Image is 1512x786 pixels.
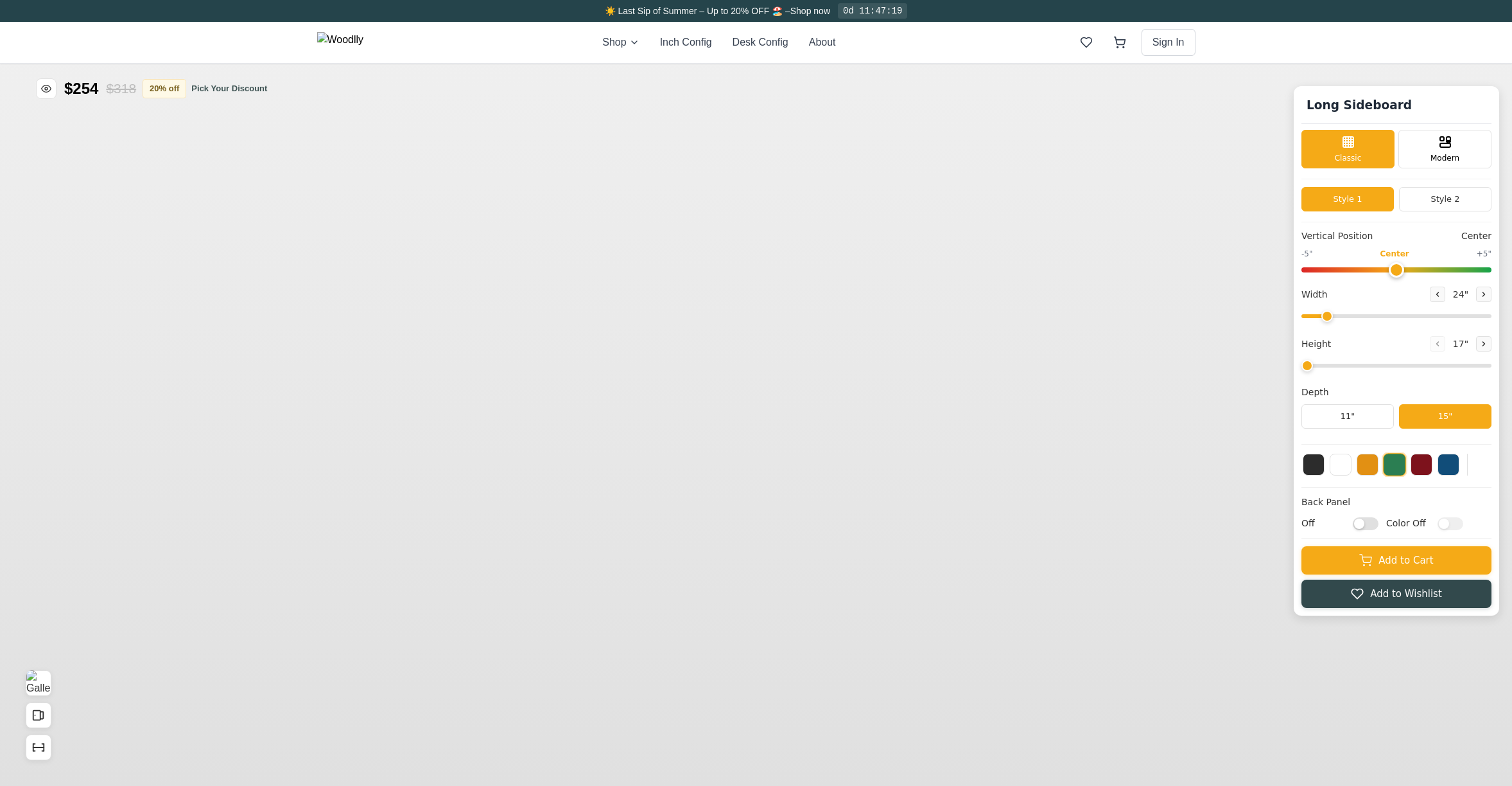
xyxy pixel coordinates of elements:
[1353,517,1378,530] input: Off
[317,32,364,53] img: Woodlly
[1411,454,1432,476] button: Red
[1301,94,1417,117] h1: Long Sideboard
[1380,248,1409,260] span: Center
[1430,152,1459,164] span: Modern
[1461,229,1491,243] span: Center
[1477,248,1491,260] span: +5"
[26,670,51,696] img: Gallery
[1438,517,1463,530] input: Color Off
[36,78,56,99] button: Toggle price visibility
[1301,248,1312,260] span: -5"
[733,35,788,50] button: Desk Config
[1301,337,1331,351] span: Height
[1399,187,1491,211] button: Style 2
[605,6,790,16] span: ☀️ Last Sip of Summer – Up to 20% OFF 🏖️ –
[1438,454,1459,476] button: Blue
[1301,580,1491,608] button: Add to Wishlist
[1330,454,1351,476] button: White
[1357,454,1378,476] button: Yellow
[602,35,639,50] button: Shop
[660,35,712,50] button: Inch Config
[1301,496,1491,509] h4: Back Panel
[1450,337,1471,351] span: 17 "
[1399,404,1491,429] button: 15"
[1301,546,1491,575] button: Add to Cart
[26,670,51,696] button: View Gallery
[1301,187,1394,211] button: Style 1
[809,35,836,50] button: About
[26,702,51,728] button: Open All Doors and Drawers
[143,79,186,98] button: 20% off
[1301,229,1373,243] span: Vertical Position
[191,82,267,95] button: Pick Your Discount
[1301,517,1346,530] span: Off
[1142,29,1195,56] button: Sign In
[1301,288,1328,301] span: Width
[1301,404,1394,429] button: 11"
[1335,152,1362,164] span: Classic
[1301,386,1329,399] span: Depth
[1303,454,1325,476] button: Black
[1450,288,1471,301] span: 24 "
[26,735,51,760] button: Show Dimensions
[1386,517,1431,530] span: Color Off
[790,6,830,16] a: Shop now
[838,3,907,19] div: 0d 11:47:19
[1383,453,1406,476] button: Green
